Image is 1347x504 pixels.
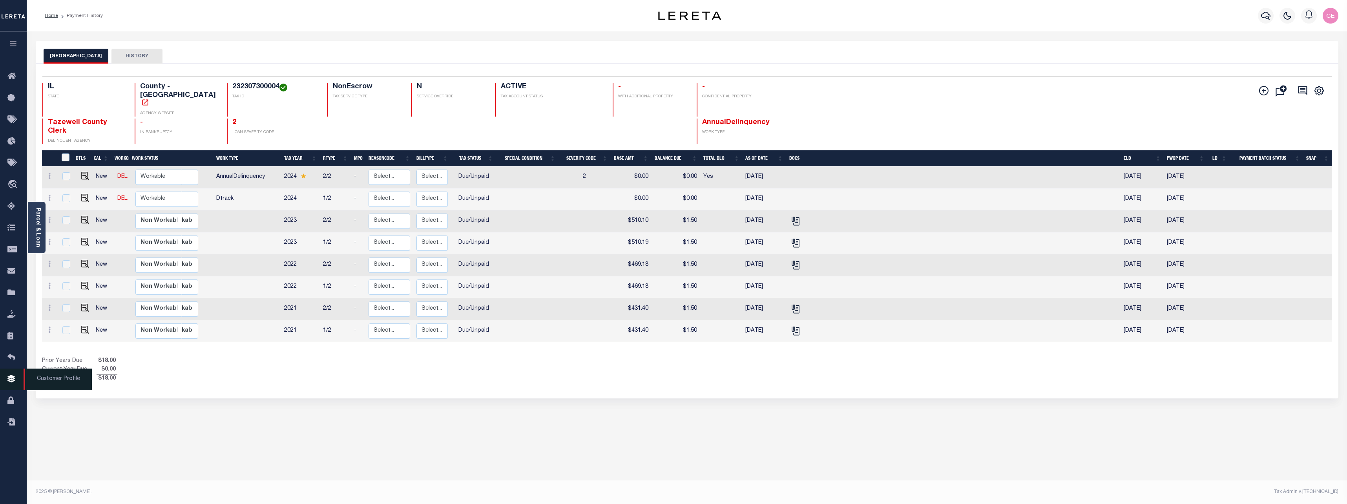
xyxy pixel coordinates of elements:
p: SERVICE OVERRIDE [417,94,486,100]
td: [DATE] [742,298,786,320]
td: New [93,188,114,210]
td: [DATE] [1164,298,1207,320]
th: Total DLQ: activate to sort column ascending [700,150,742,166]
th: Special Condition: activate to sort column ascending [496,150,559,166]
td: $510.19 [611,232,652,254]
th: Balance Due: activate to sort column ascending [652,150,701,166]
h4: IL [48,83,125,91]
td: $1.50 [652,232,701,254]
span: - [702,83,705,90]
td: [DATE] [1121,298,1164,320]
td: [DATE] [742,254,786,276]
td: $1.50 [652,320,701,342]
td: [DATE] [742,320,786,342]
th: Payment Batch Status: activate to sort column ascending [1230,150,1303,166]
span: $18.00 [97,374,117,383]
p: LOAN SEVERITY CODE [232,130,318,135]
td: 2024 [281,166,320,188]
th: Work Status [129,150,182,166]
td: [DATE] [742,188,786,210]
th: Tax Year: activate to sort column ascending [281,150,320,166]
td: [DATE] [1164,254,1207,276]
td: [DATE] [1121,320,1164,342]
p: TAX ID [232,94,318,100]
td: - [351,320,365,342]
td: $431.40 [611,320,652,342]
td: - [351,254,365,276]
td: Due/Unpaid [451,188,496,210]
li: Payment History [58,12,103,19]
td: New [93,320,114,342]
td: [DATE] [1164,276,1207,298]
td: - [351,188,365,210]
td: 2/2 [320,210,351,232]
button: HISTORY [111,49,162,64]
td: $431.40 [611,298,652,320]
td: [DATE] [1164,232,1207,254]
td: - [351,276,365,298]
td: New [93,254,114,276]
td: 2024 [281,188,320,210]
td: [DATE] [742,276,786,298]
td: $0.00 [611,188,652,210]
td: Due/Unpaid [451,232,496,254]
td: [DATE] [1121,276,1164,298]
span: - [618,83,621,90]
td: 1/2 [320,320,351,342]
p: IN BANKRUPTCY [140,130,217,135]
td: - [351,232,365,254]
td: Prior Years Due [42,357,97,365]
td: 2/2 [320,298,351,320]
td: [DATE] [1164,320,1207,342]
span: Tazewell County Clerk [48,119,107,135]
th: WorkQ [111,150,129,166]
td: $469.18 [611,276,652,298]
th: PWOP Date: activate to sort column ascending [1164,150,1207,166]
p: WORK TYPE [702,130,779,135]
th: LD: activate to sort column ascending [1207,150,1230,166]
td: - [351,210,365,232]
td: 2023 [281,232,320,254]
td: AnnualDelinquency [213,166,281,188]
h4: 232307300004 [232,83,318,91]
td: [DATE] [1121,232,1164,254]
td: Due/Unpaid [451,166,496,188]
td: New [93,276,114,298]
p: TAX SERVICE TYPE [333,94,402,100]
th: Docs [786,150,1121,166]
th: &nbsp; [57,150,73,166]
td: 2021 [281,320,320,342]
td: Due/Unpaid [451,298,496,320]
td: Due/Unpaid [451,210,496,232]
td: $469.18 [611,254,652,276]
td: [DATE] [1121,254,1164,276]
p: DELINQUENT AGENCY [48,138,125,144]
td: 2022 [281,254,320,276]
span: $0.00 [97,365,117,374]
td: $1.50 [652,298,701,320]
a: DEL [117,174,128,179]
th: ELD: activate to sort column ascending [1121,150,1164,166]
th: MPO [351,150,365,166]
img: svg+xml;base64,PHN2ZyB4bWxucz0iaHR0cDovL3d3dy53My5vcmcvMjAwMC9zdmciIHBvaW50ZXItZXZlbnRzPSJub25lIi... [1323,8,1338,24]
td: 2/2 [320,166,351,188]
td: $1.50 [652,276,701,298]
td: - [351,298,365,320]
td: 1/2 [320,232,351,254]
td: [DATE] [742,210,786,232]
td: [DATE] [1164,188,1207,210]
th: Base Amt: activate to sort column ascending [611,150,652,166]
span: Customer Profile [24,369,92,390]
td: Due/Unpaid [451,254,496,276]
th: Severity Code: activate to sort column ascending [559,150,611,166]
th: SNAP: activate to sort column ascending [1303,150,1332,166]
p: WITH ADDITIONAL PROPERTY [618,94,687,100]
td: $1.50 [652,210,701,232]
td: [DATE] [742,232,786,254]
p: AGENCY WEBSITE [140,111,217,117]
td: Dtrack [213,188,281,210]
th: As of Date: activate to sort column ascending [742,150,786,166]
td: Due/Unpaid [451,276,496,298]
td: 1/2 [320,276,351,298]
img: Star.svg [301,173,306,179]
